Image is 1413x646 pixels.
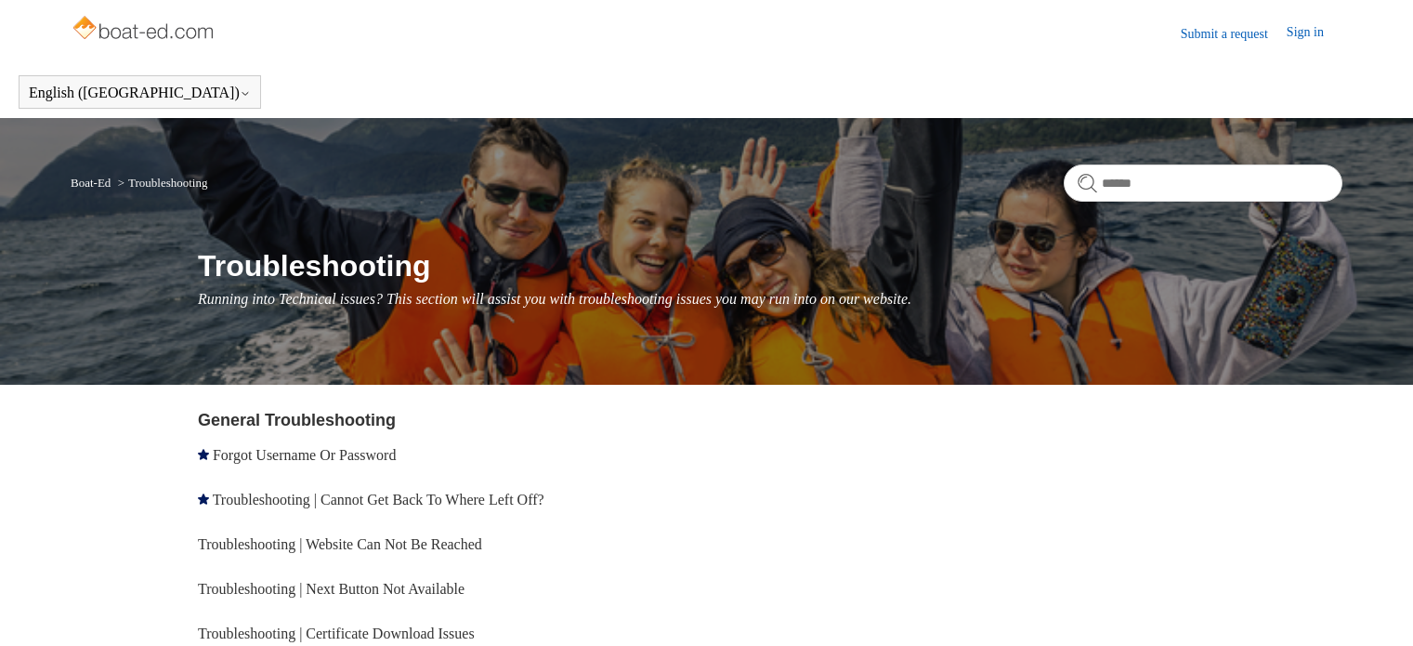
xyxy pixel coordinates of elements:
[29,85,251,101] button: English ([GEOGRAPHIC_DATA])
[198,244,1342,288] h1: Troubleshooting
[114,176,208,190] li: Troubleshooting
[198,581,464,597] a: Troubleshooting | Next Button Not Available
[213,447,396,463] a: Forgot Username Or Password
[198,449,209,460] svg: Promoted article
[198,288,1342,310] p: Running into Technical issues? This section will assist you with troubleshooting issues you may r...
[71,176,111,190] a: Boat-Ed
[1287,22,1342,45] a: Sign in
[71,11,218,48] img: Boat-Ed Help Center home page
[198,411,396,429] a: General Troubleshooting
[198,494,209,505] svg: Promoted article
[198,626,475,641] a: Troubleshooting | Certificate Download Issues
[213,492,544,508] a: Troubleshooting | Cannot Get Back To Where Left Off?
[71,176,114,190] li: Boat-Ed
[1181,24,1287,44] a: Submit a request
[1064,165,1342,202] input: Search
[198,536,482,552] a: Troubleshooting | Website Can Not Be Reached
